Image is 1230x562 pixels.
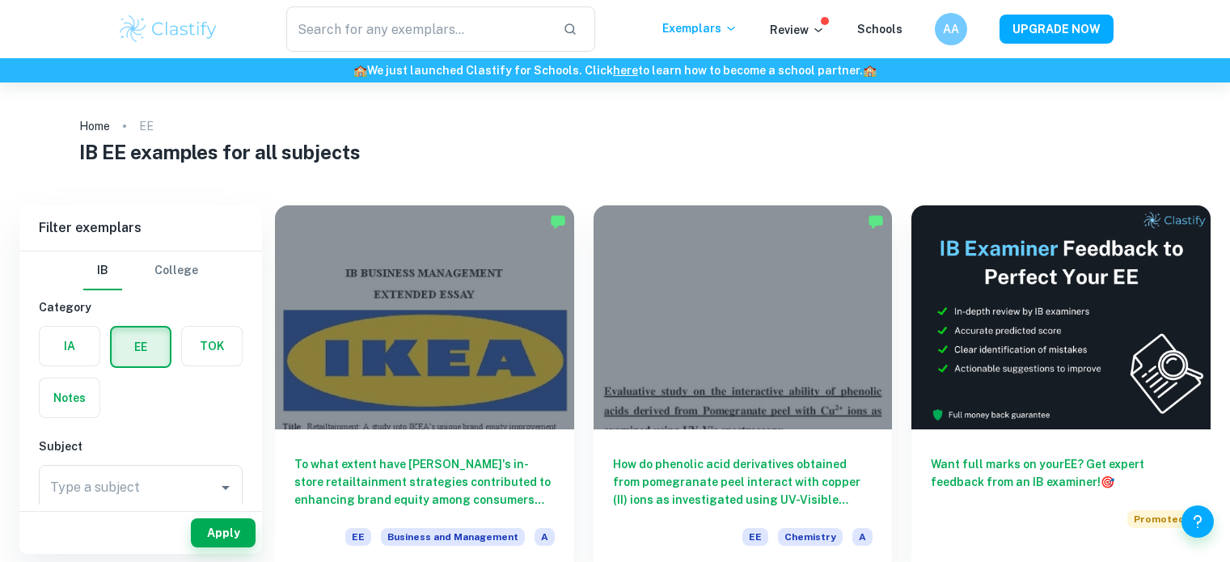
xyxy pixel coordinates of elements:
[613,455,873,509] h6: How do phenolic acid derivatives obtained from pomegranate peel interact with copper (II) ions as...
[83,251,122,290] button: IB
[770,21,825,39] p: Review
[863,64,877,77] span: 🏫
[742,528,768,546] span: EE
[79,115,110,137] a: Home
[931,455,1191,491] h6: Want full marks on your EE ? Get expert feedback from an IB examiner!
[662,19,738,37] p: Exemplars
[1101,475,1114,488] span: 🎯
[613,64,638,77] a: here
[83,251,198,290] div: Filter type choice
[1181,505,1214,538] button: Help and Feedback
[79,137,1152,167] h1: IB EE examples for all subjects
[550,213,566,230] img: Marked
[19,205,262,251] h6: Filter exemplars
[139,117,154,135] p: EE
[935,13,967,45] button: AA
[117,13,220,45] img: Clastify logo
[286,6,551,52] input: Search for any exemplars...
[535,528,555,546] span: A
[857,23,902,36] a: Schools
[40,378,99,417] button: Notes
[112,327,170,366] button: EE
[381,528,525,546] span: Business and Management
[353,64,367,77] span: 🏫
[154,251,198,290] button: College
[39,437,243,455] h6: Subject
[852,528,873,546] span: A
[3,61,1227,79] h6: We just launched Clastify for Schools. Click to learn how to become a school partner.
[868,213,884,230] img: Marked
[1127,510,1191,528] span: Promoted
[191,518,256,547] button: Apply
[345,528,371,546] span: EE
[941,20,960,38] h6: AA
[778,528,843,546] span: Chemistry
[182,327,242,366] button: TOK
[214,476,237,499] button: Open
[911,205,1211,429] img: Thumbnail
[1000,15,1114,44] button: UPGRADE NOW
[40,327,99,366] button: IA
[39,298,243,316] h6: Category
[294,455,555,509] h6: To what extent have [PERSON_NAME]'s in-store retailtainment strategies contributed to enhancing b...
